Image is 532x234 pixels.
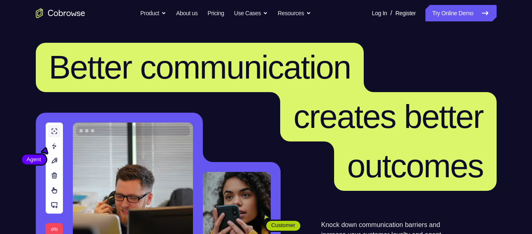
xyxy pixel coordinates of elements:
[234,5,268,21] button: Use Cases
[372,5,387,21] a: Log In
[278,5,311,21] button: Resources
[140,5,166,21] button: Product
[36,8,85,18] a: Go to the home page
[395,5,416,21] a: Register
[176,5,197,21] a: About us
[207,5,224,21] a: Pricing
[49,49,351,86] span: Better communication
[293,98,483,135] span: creates better
[347,148,483,184] span: outcomes
[425,5,496,21] a: Try Online Demo
[390,8,392,18] span: /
